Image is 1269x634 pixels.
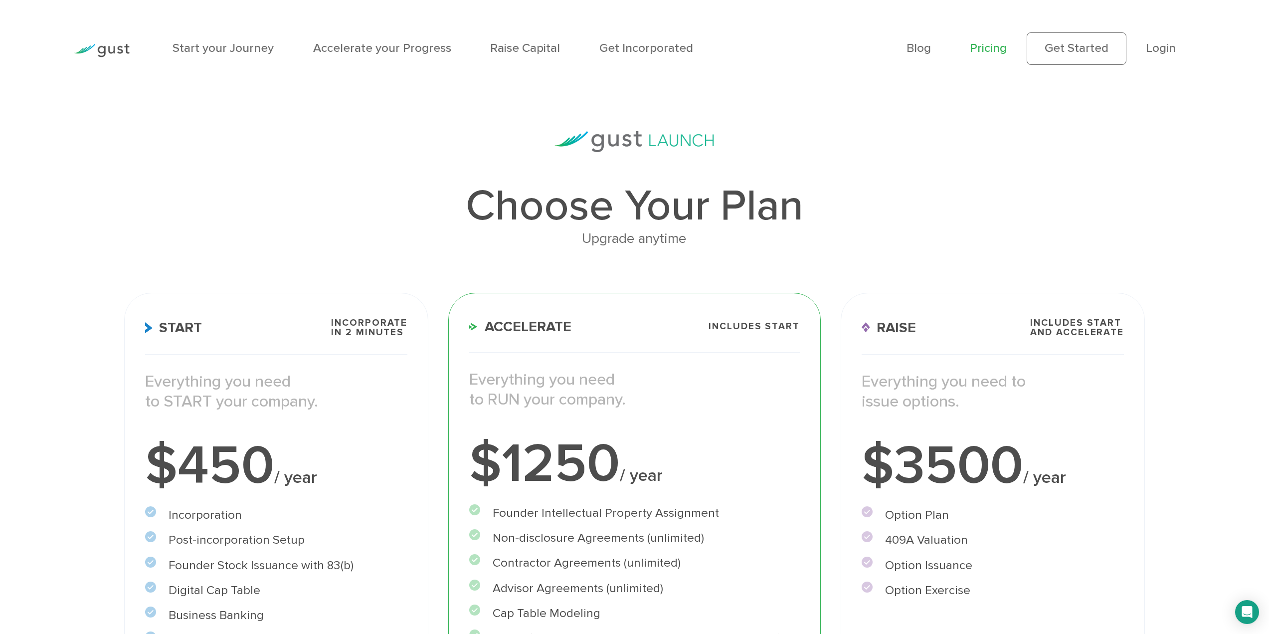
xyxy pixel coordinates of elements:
[173,41,274,55] a: Start your Journey
[862,439,1124,493] div: $3500
[970,41,1007,55] a: Pricing
[620,465,663,486] span: / year
[1023,467,1066,488] span: / year
[1146,41,1176,55] a: Login
[862,321,916,335] span: Raise
[74,44,130,57] img: Gust Logo
[274,467,317,488] span: / year
[862,531,1124,550] li: 409A Valuation
[313,41,451,55] a: Accelerate your Progress
[1235,600,1259,624] div: Open Intercom Messenger
[469,504,800,523] li: Founder Intellectual Property Assignment
[145,557,407,575] li: Founder Stock Issuance with 83(b)
[1027,32,1126,64] a: Get Started
[145,506,407,525] li: Incorporation
[490,41,560,55] a: Raise Capital
[145,439,407,493] div: $450
[469,370,800,410] p: Everything you need to RUN your company.
[469,605,800,623] li: Cap Table Modeling
[469,554,800,573] li: Contractor Agreements (unlimited)
[124,185,1144,228] h1: Choose Your Plan
[906,41,931,55] a: Blog
[145,372,407,412] p: Everything you need to START your company.
[145,607,407,625] li: Business Banking
[331,318,407,337] span: Incorporate in 2 Minutes
[145,321,202,335] span: Start
[469,529,800,548] li: Non-disclosure Agreements (unlimited)
[469,320,571,334] span: Accelerate
[469,580,800,598] li: Advisor Agreements (unlimited)
[709,322,800,331] span: Includes START
[145,322,153,333] img: Start Icon X2
[599,41,693,55] a: Get Incorporated
[124,227,1144,250] div: Upgrade anytime
[554,131,714,152] img: gust-launch-logos.svg
[862,557,1124,575] li: Option Issuance
[1030,318,1124,337] span: Includes START and ACCELERATE
[862,582,1124,600] li: Option Exercise
[862,506,1124,525] li: Option Plan
[469,323,478,331] img: Accelerate Icon
[469,437,800,491] div: $1250
[862,372,1124,412] p: Everything you need to issue options.
[862,322,870,333] img: Raise Icon
[145,582,407,600] li: Digital Cap Table
[145,531,407,550] li: Post-incorporation Setup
